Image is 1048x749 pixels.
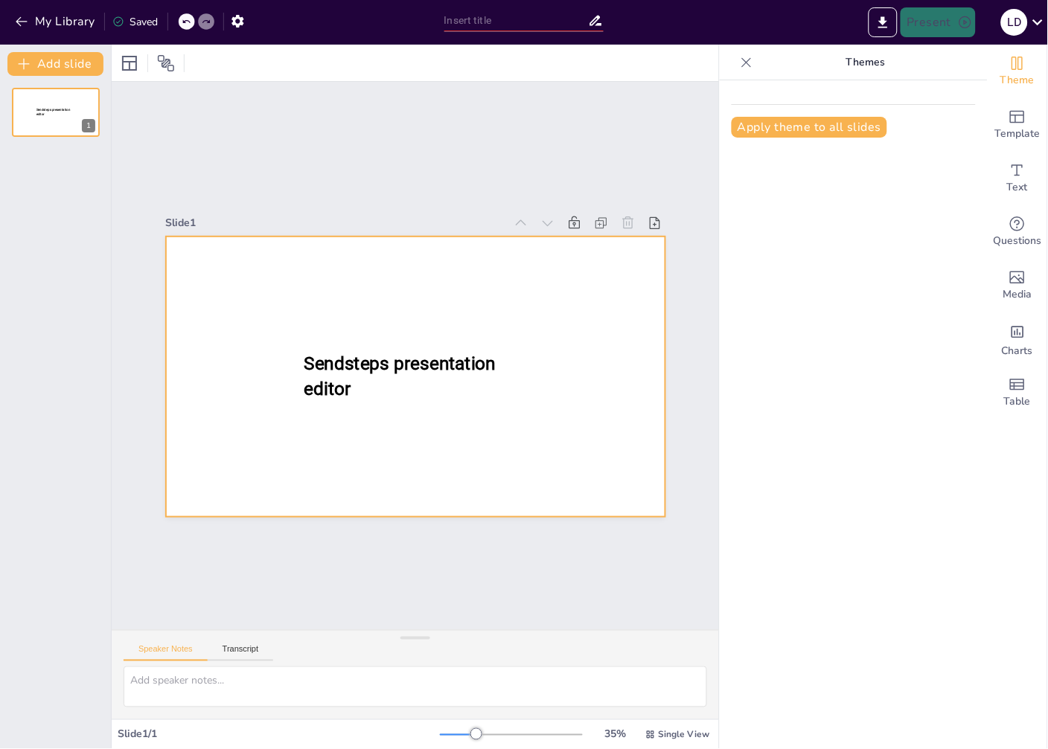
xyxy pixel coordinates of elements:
[732,117,887,138] button: Apply theme to all slides
[659,729,710,741] span: Single View
[901,7,975,37] button: Present
[304,353,496,399] span: Sendsteps presentation editor
[124,645,208,661] button: Speaker Notes
[1001,7,1028,37] button: L D
[1001,9,1028,36] div: L D
[1000,72,1035,89] span: Theme
[166,216,505,230] div: Slide 1
[12,88,100,137] div: 1
[995,126,1041,142] span: Template
[988,259,1047,312] div: Add images, graphics, shapes or video
[598,727,633,742] div: 35 %
[869,7,898,37] button: Export to PowerPoint
[988,205,1047,259] div: Get real-time input from your audience
[1007,179,1028,196] span: Text
[988,45,1047,98] div: Change the overall theme
[82,119,95,132] div: 1
[444,10,589,31] input: Insert title
[1003,286,1032,303] span: Media
[36,108,70,116] span: Sendsteps presentation editor
[988,98,1047,152] div: Add ready made slides
[988,366,1047,419] div: Add a table
[1004,393,1031,410] span: Table
[988,152,1047,205] div: Add text boxes
[994,233,1042,249] span: Questions
[208,645,274,661] button: Transcript
[118,51,141,75] div: Layout
[112,15,159,29] div: Saved
[758,45,973,80] p: Themes
[1002,343,1033,359] span: Charts
[11,10,101,33] button: My Library
[988,312,1047,366] div: Add charts and graphs
[7,52,103,76] button: Add slide
[157,54,175,72] span: Position
[118,727,440,742] div: Slide 1 / 1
